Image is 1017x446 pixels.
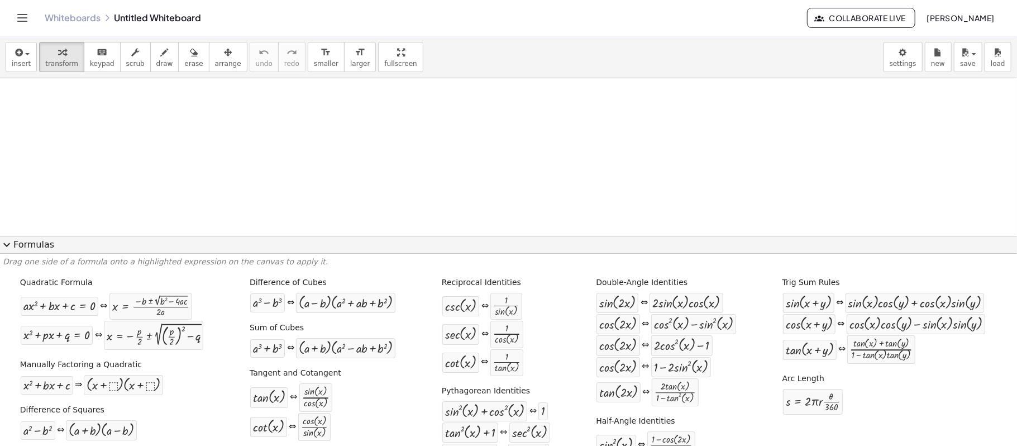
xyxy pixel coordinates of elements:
[184,60,203,68] span: erase
[308,42,345,72] button: format_sizesmaller
[75,379,82,392] div: ⇒
[84,42,121,72] button: keyboardkeypad
[529,405,537,418] div: ⇔
[256,60,273,68] span: undo
[481,328,489,341] div: ⇔
[250,368,341,379] label: Tangent and Cotangent
[991,60,1005,68] span: load
[150,42,179,72] button: draw
[45,60,78,68] span: transform
[20,405,104,416] label: Difference of Squares
[918,8,1004,28] button: [PERSON_NAME]
[97,46,107,59] i: keyboard
[350,60,370,68] span: larger
[838,343,846,356] div: ⇔
[641,297,648,310] div: ⇔
[884,42,923,72] button: settings
[481,300,489,313] div: ⇔
[278,42,305,72] button: redoredo
[442,277,521,288] label: Reciprocal Identities
[20,359,142,371] label: Manually Factoring a Quadratic
[960,60,976,68] span: save
[838,318,845,331] div: ⇔
[344,42,376,72] button: format_sizelarger
[120,42,151,72] button: scrub
[782,373,824,385] label: Arc Length
[20,277,93,288] label: Quadratic Formula
[12,60,31,68] span: insert
[642,339,649,352] div: ⇔
[259,46,269,59] i: undo
[45,12,101,23] a: Whiteboards
[355,46,365,59] i: format_size
[250,322,304,334] label: Sum of Cubes
[156,60,173,68] span: draw
[925,42,952,72] button: new
[209,42,247,72] button: arrange
[782,277,840,288] label: Trig Sum Rules
[384,60,417,68] span: fullscreen
[57,424,64,437] div: ⇔
[6,42,37,72] button: insert
[817,13,906,23] span: Collaborate Live
[642,360,649,373] div: ⇔
[287,342,294,355] div: ⇔
[378,42,423,72] button: fullscreen
[250,277,327,288] label: Difference of Cubes
[284,60,299,68] span: redo
[215,60,241,68] span: arrange
[178,42,209,72] button: erase
[90,60,114,68] span: keypad
[643,386,650,399] div: ⇔
[481,356,488,369] div: ⇔
[954,42,982,72] button: save
[836,297,843,310] div: ⇔
[596,416,675,427] label: Half-Angle Identities
[927,13,995,23] span: [PERSON_NAME]
[642,318,649,331] div: ⇔
[287,297,294,310] div: ⇔
[314,60,338,68] span: smaller
[807,8,915,28] button: Collaborate Live
[985,42,1011,72] button: load
[596,277,687,288] label: Double-Angle Identities
[126,60,145,68] span: scrub
[100,300,107,313] div: ⇔
[250,42,279,72] button: undoundo
[39,42,84,72] button: transform
[500,426,507,439] div: ⇔
[931,60,945,68] span: new
[290,391,297,404] div: ⇔
[321,46,331,59] i: format_size
[287,46,297,59] i: redo
[13,9,31,27] button: Toggle navigation
[890,60,916,68] span: settings
[95,329,102,342] div: ⇔
[289,421,296,434] div: ⇔
[442,386,530,397] label: Pythagorean Identities
[3,257,1014,268] p: Drag one side of a formula onto a highlighted expression on the canvas to apply it.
